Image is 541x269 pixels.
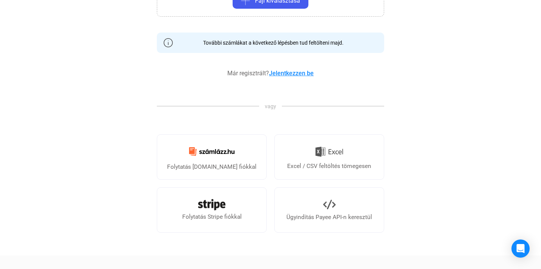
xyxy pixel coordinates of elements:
img: Számlázz.hu [185,143,239,160]
div: Folytatás Stripe fiókkal [182,212,242,221]
a: Folytatás Stripe fiókkal [157,187,267,233]
div: Excel / CSV feltöltés tömegesen [287,162,371,171]
img: Stripe [198,199,225,210]
div: Ügyindítás Payee API-n keresztül [286,213,372,222]
a: Jelentkezzen be [269,70,314,77]
span: vagy [259,103,282,110]
div: További számlákat a következő lépésben tud feltölteni majd. [197,39,344,47]
img: Excel [315,144,343,160]
div: Már regisztrált? [227,69,314,78]
a: Folytatás [DOMAIN_NAME] fiókkal [157,134,267,180]
a: Excel / CSV feltöltés tömegesen [274,134,384,180]
img: API [323,198,336,211]
div: Open Intercom Messenger [511,239,530,258]
div: Folytatás [DOMAIN_NAME] fiókkal [167,162,256,171]
a: Ügyindítás Payee API-n keresztül [274,187,384,233]
img: info-grey-outline [164,38,173,47]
